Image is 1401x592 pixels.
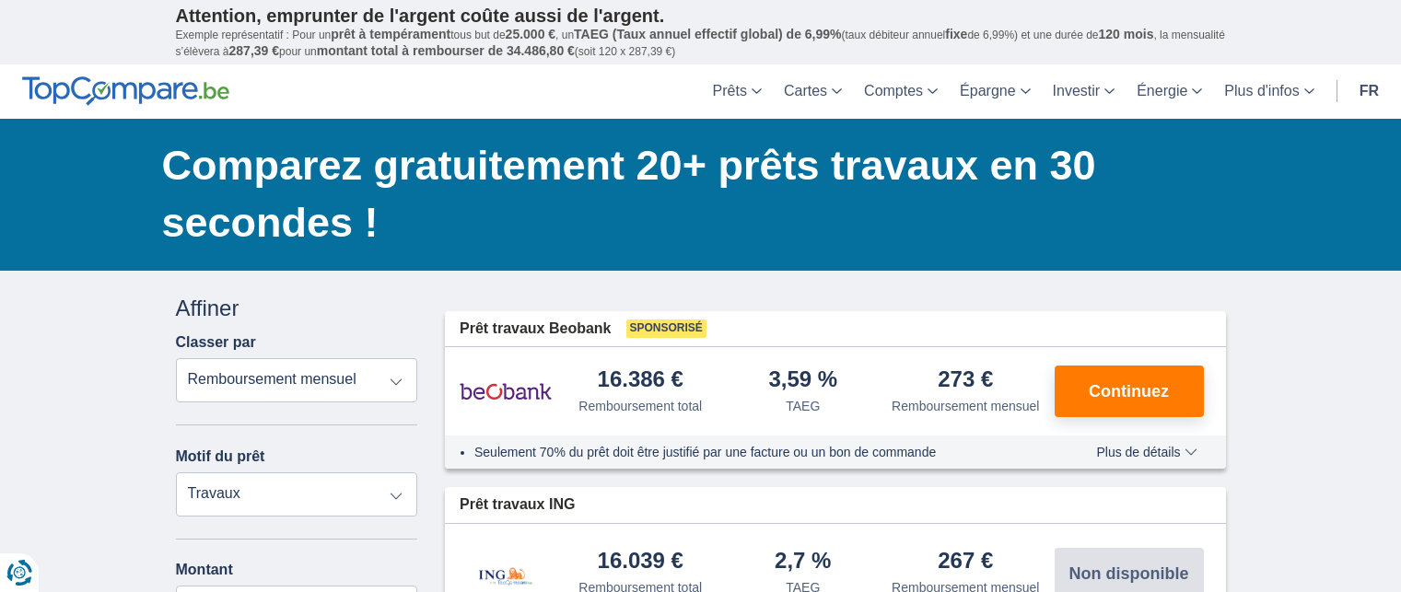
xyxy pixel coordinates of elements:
div: TAEG [786,397,820,415]
a: Comptes [853,64,949,119]
label: Classer par [176,334,256,351]
a: Prêts [702,64,773,119]
span: montant total à rembourser de 34.486,80 € [317,43,575,58]
a: Énergie [1126,64,1213,119]
div: 2,7 % [775,550,831,575]
span: 287,39 € [229,43,280,58]
div: 16.039 € [598,550,683,575]
a: Cartes [773,64,853,119]
span: Non disponible [1069,565,1189,582]
a: Plus d'infos [1213,64,1325,119]
p: Attention, emprunter de l'argent coûte aussi de l'argent. [176,5,1226,27]
a: fr [1348,64,1390,119]
label: Montant [176,562,418,578]
li: Seulement 70% du prêt doit être justifié par une facture ou un bon de commande [474,443,1043,461]
img: TopCompare [22,76,229,106]
span: 120 mois [1099,27,1154,41]
div: Affiner [176,293,418,324]
div: 3,59 % [768,368,837,393]
span: fixe [945,27,967,41]
div: 16.386 € [598,368,683,393]
div: 267 € [938,550,993,575]
a: Épargne [949,64,1042,119]
span: Prêt travaux ING [460,494,575,516]
span: Continuez [1089,383,1169,400]
h1: Comparez gratuitement 20+ prêts travaux en 30 secondes ! [162,137,1226,251]
span: TAEG (Taux annuel effectif global) de 6,99% [574,27,841,41]
span: prêt à tempérament [331,27,450,41]
a: Investir [1042,64,1127,119]
span: Plus de détails [1096,446,1197,459]
button: Plus de détails [1082,445,1210,459]
div: Remboursement mensuel [892,397,1039,415]
label: Motif du prêt [176,448,265,465]
img: pret personnel Beobank [460,368,552,414]
span: Prêt travaux Beobank [460,319,612,340]
div: Remboursement total [578,397,702,415]
span: Sponsorisé [626,319,706,338]
span: 25.000 € [506,27,556,41]
button: Continuez [1055,366,1204,417]
div: 273 € [938,368,993,393]
p: Exemple représentatif : Pour un tous but de , un (taux débiteur annuel de 6,99%) et une durée de ... [176,27,1226,60]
